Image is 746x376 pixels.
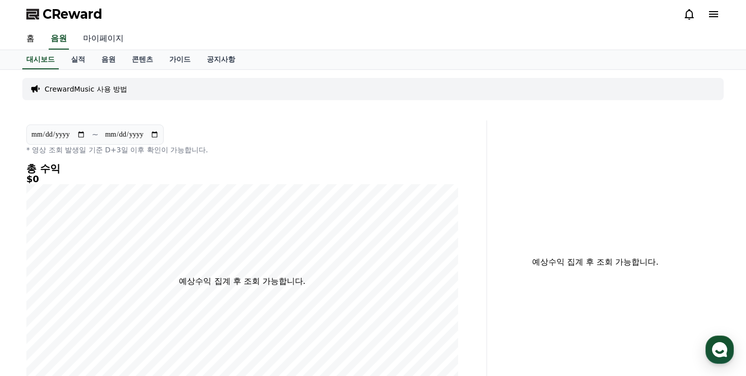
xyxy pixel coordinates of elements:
p: 예상수익 집계 후 조회 가능합니다. [495,256,695,268]
a: 홈 [18,28,43,50]
a: 가이드 [161,50,199,69]
span: 홈 [32,307,38,315]
span: 설정 [157,307,169,315]
a: 대시보드 [22,50,59,69]
a: 음원 [93,50,124,69]
a: 설정 [131,292,195,317]
a: 콘텐츠 [124,50,161,69]
a: CReward [26,6,102,22]
a: 공지사항 [199,50,243,69]
a: 홈 [3,292,67,317]
span: 대화 [93,308,105,316]
p: 예상수익 집계 후 조회 가능합니다. [179,275,305,287]
h5: $0 [26,174,458,184]
a: CrewardMusic 사용 방법 [45,84,127,94]
p: ~ [92,129,98,141]
h4: 총 수익 [26,163,458,174]
a: 실적 [63,50,93,69]
a: 음원 [49,28,69,50]
a: 마이페이지 [75,28,132,50]
span: CReward [43,6,102,22]
a: 대화 [67,292,131,317]
p: * 영상 조회 발생일 기준 D+3일 이후 확인이 가능합니다. [26,145,458,155]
